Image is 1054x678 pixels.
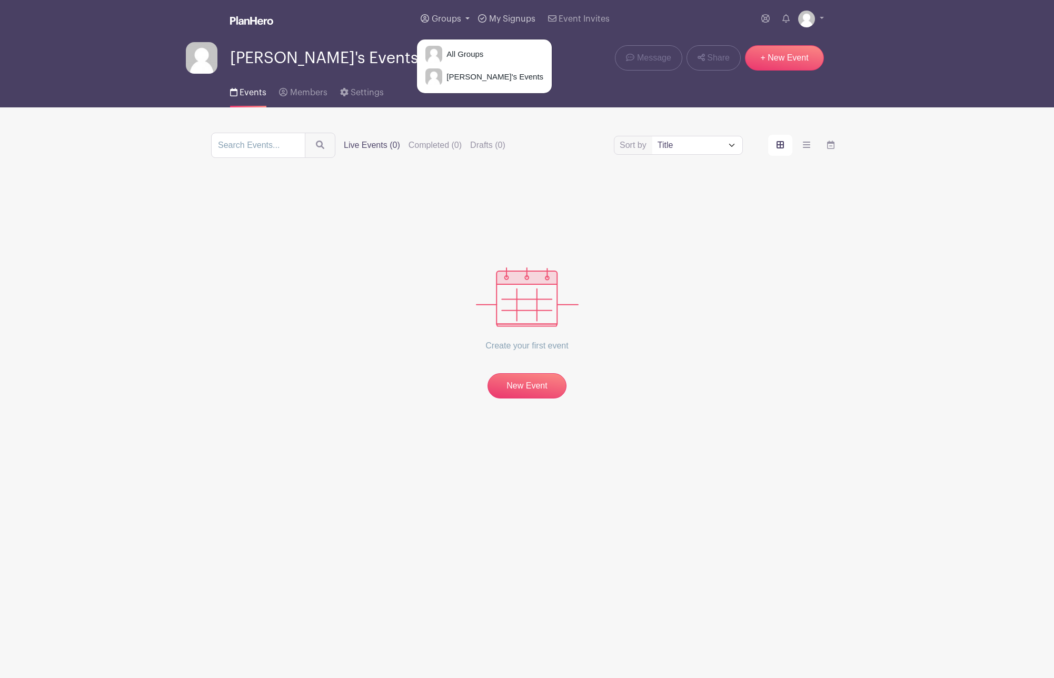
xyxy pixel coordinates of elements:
[417,44,552,65] a: All Groups
[768,135,843,156] div: order and view
[687,45,741,71] a: Share
[344,139,514,152] div: filters
[489,15,535,23] span: My Signups
[442,71,543,83] span: [PERSON_NAME]'s Events
[340,74,384,107] a: Settings
[476,327,579,365] p: Create your first event
[416,39,552,94] div: Groups
[707,52,730,64] span: Share
[425,68,442,85] img: default-ce2991bfa6775e67f084385cd625a349d9dcbb7a52a09fb2fda1e96e2d18dcdb.png
[186,42,217,74] img: default-ce2991bfa6775e67f084385cd625a349d9dcbb7a52a09fb2fda1e96e2d18dcdb.png
[230,49,418,67] span: [PERSON_NAME]'s Events
[488,373,566,398] a: New Event
[442,48,483,61] span: All Groups
[409,139,462,152] label: Completed (0)
[344,139,400,152] label: Live Events (0)
[240,88,266,97] span: Events
[351,88,384,97] span: Settings
[417,66,552,87] a: [PERSON_NAME]'s Events
[230,74,266,107] a: Events
[432,15,461,23] span: Groups
[798,11,815,27] img: default-ce2991bfa6775e67f084385cd625a349d9dcbb7a52a09fb2fda1e96e2d18dcdb.png
[476,267,579,327] img: events_empty-56550af544ae17c43cc50f3ebafa394433d06d5f1891c01edc4b5d1d59cfda54.svg
[620,139,650,152] label: Sort by
[615,45,682,71] a: Message
[637,52,671,64] span: Message
[559,15,610,23] span: Event Invites
[290,88,327,97] span: Members
[425,46,442,63] img: default-ce2991bfa6775e67f084385cd625a349d9dcbb7a52a09fb2fda1e96e2d18dcdb.png
[230,16,273,25] img: logo_white-6c42ec7e38ccf1d336a20a19083b03d10ae64f83f12c07503d8b9e83406b4c7d.svg
[279,74,327,107] a: Members
[211,133,305,158] input: Search Events...
[470,139,505,152] label: Drafts (0)
[745,45,824,71] a: + New Event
